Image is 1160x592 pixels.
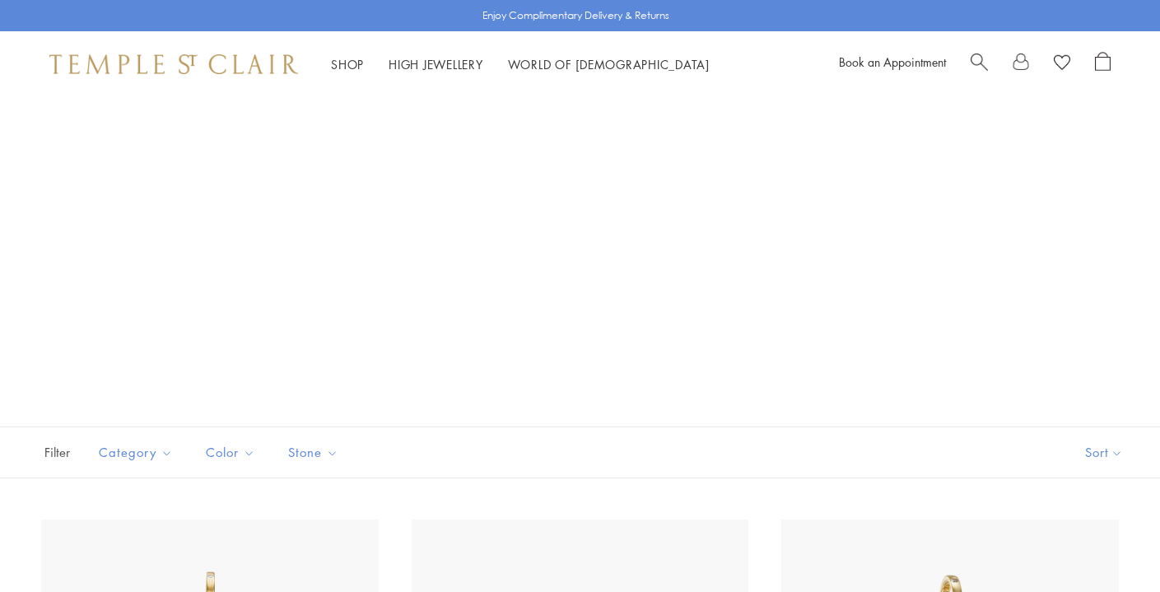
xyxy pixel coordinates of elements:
a: Search [971,52,988,77]
button: Color [193,434,268,471]
img: Temple St. Clair [49,54,298,74]
button: Category [86,434,185,471]
a: High JewelleryHigh Jewellery [389,56,483,72]
p: Enjoy Complimentary Delivery & Returns [482,7,669,24]
a: World of [DEMOGRAPHIC_DATA]World of [DEMOGRAPHIC_DATA] [508,56,710,72]
span: Category [91,442,185,463]
button: Stone [276,434,351,471]
a: View Wishlist [1054,52,1070,77]
nav: Main navigation [331,54,710,75]
a: Book an Appointment [839,54,946,70]
span: Stone [280,442,351,463]
button: Show sort by [1048,427,1160,478]
a: Open Shopping Bag [1095,52,1111,77]
span: Color [198,442,268,463]
a: ShopShop [331,56,364,72]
